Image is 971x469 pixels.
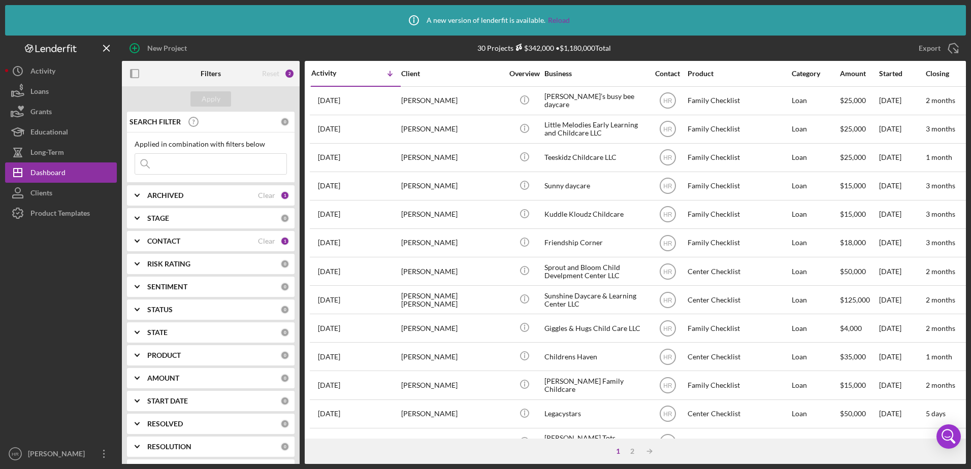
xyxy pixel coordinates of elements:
[663,325,672,332] text: HR
[879,116,925,143] div: [DATE]
[879,173,925,199] div: [DATE]
[318,210,340,218] time: 2025-08-29 15:38
[318,153,340,161] time: 2025-09-04 02:29
[792,343,839,370] div: Loan
[401,87,503,114] div: [PERSON_NAME]
[258,237,275,245] div: Clear
[318,96,340,105] time: 2025-09-04 16:06
[926,295,955,304] time: 2 months
[5,81,117,102] a: Loans
[926,381,955,389] time: 2 months
[840,124,866,133] span: $25,000
[122,38,197,58] button: New Project
[147,283,187,291] b: SENTIMENT
[30,203,90,226] div: Product Templates
[147,374,179,382] b: AMOUNT
[926,238,955,247] time: 3 months
[663,240,672,247] text: HR
[792,87,839,114] div: Loan
[544,286,646,313] div: Sunshine Daycare & Learning Center LLC
[30,162,66,185] div: Dashboard
[548,16,570,24] a: Reload
[879,315,925,342] div: [DATE]
[30,122,68,145] div: Educational
[311,69,356,77] div: Activity
[201,70,221,78] b: Filters
[318,267,340,276] time: 2025-08-26 20:37
[663,126,672,133] text: HR
[688,144,789,171] div: Family Checklist
[147,306,173,314] b: STATUS
[840,70,878,78] div: Amount
[926,96,955,105] time: 2 months
[190,91,231,107] button: Apply
[258,191,275,199] div: Clear
[792,400,839,427] div: Loan
[663,211,672,218] text: HR
[840,153,866,161] span: $25,000
[30,142,64,165] div: Long-Term
[688,229,789,256] div: Family Checklist
[879,429,925,456] div: [DATE]
[5,122,117,142] button: Educational
[688,315,789,342] div: Family Checklist
[30,102,52,124] div: Grants
[663,183,672,190] text: HR
[879,286,925,313] div: [DATE]
[147,38,187,58] div: New Project
[5,203,117,223] button: Product Templates
[5,142,117,162] a: Long-Term
[663,382,672,389] text: HR
[262,70,279,78] div: Reset
[25,444,91,466] div: [PERSON_NAME]
[5,61,117,81] button: Activity
[280,442,289,451] div: 0
[544,258,646,285] div: Sprout and Bloom Child Develpment Center LLC
[544,429,646,456] div: [PERSON_NAME] Tots Childcare LLC
[879,144,925,171] div: [DATE]
[840,210,866,218] span: $15,000
[280,214,289,223] div: 0
[688,286,789,313] div: Center Checklist
[280,237,289,246] div: 1
[147,397,188,405] b: START DATE
[401,8,570,33] div: A new version of lenderfit is available.
[611,447,625,455] div: 1
[792,315,839,342] div: Loan
[401,201,503,228] div: [PERSON_NAME]
[318,353,340,361] time: 2025-08-16 18:53
[879,372,925,398] div: [DATE]
[909,38,966,58] button: Export
[840,409,866,418] span: $50,000
[280,374,289,383] div: 0
[147,260,190,268] b: RISK RATING
[792,258,839,285] div: Loan
[879,400,925,427] div: [DATE]
[544,87,646,114] div: [PERSON_NAME]’s busy bee daycare
[5,162,117,183] button: Dashboard
[147,351,181,359] b: PRODUCT
[147,420,183,428] b: RESOLVED
[147,191,183,199] b: ARCHIVED
[5,183,117,203] a: Clients
[401,144,503,171] div: [PERSON_NAME]
[401,258,503,285] div: [PERSON_NAME]
[284,69,295,79] div: 2
[840,96,866,105] span: $25,000
[401,70,503,78] div: Client
[688,343,789,370] div: Center Checklist
[840,295,870,304] span: $125,000
[544,144,646,171] div: Teeskidz Childcare LLC
[792,229,839,256] div: Loan
[544,173,646,199] div: Sunny daycare
[135,140,287,148] div: Applied in combination with filters below
[926,438,955,446] time: 2 months
[879,70,925,78] div: Started
[926,352,952,361] time: 1 month
[919,38,941,58] div: Export
[688,201,789,228] div: Family Checklist
[318,410,340,418] time: 2025-08-14 05:41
